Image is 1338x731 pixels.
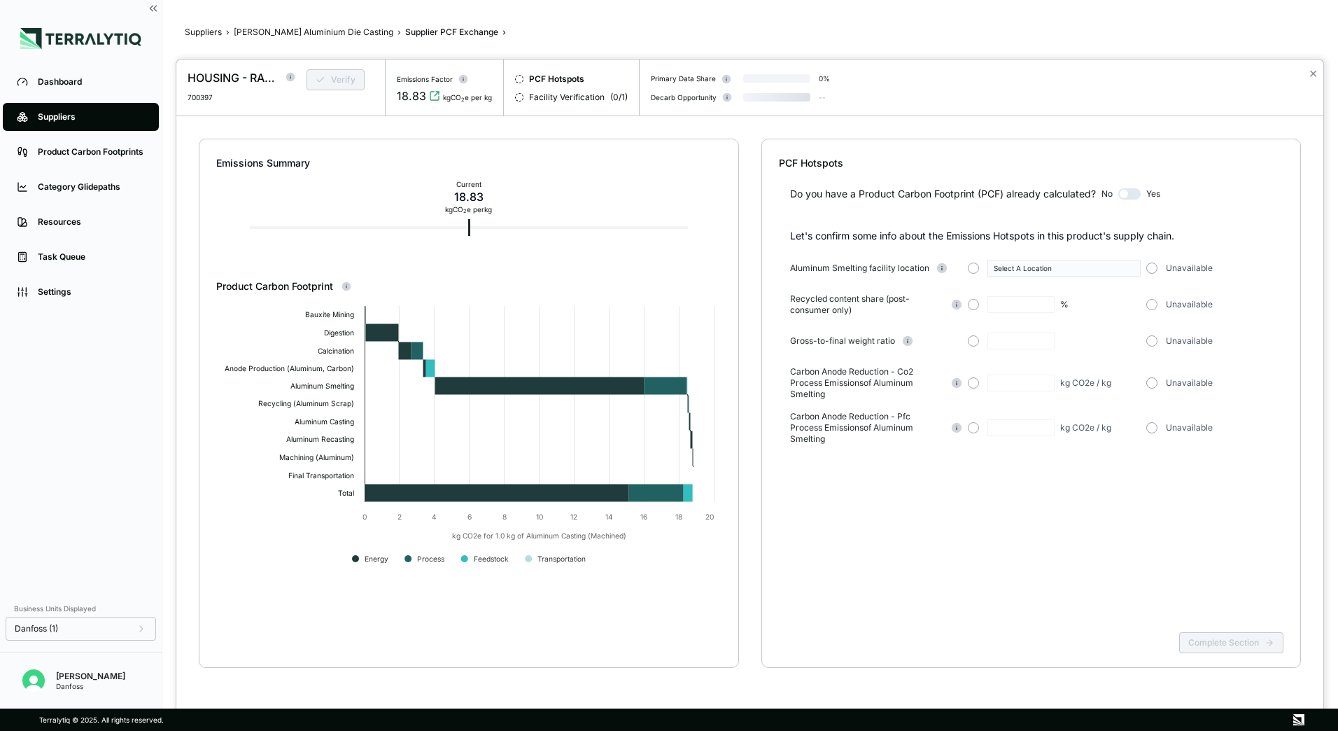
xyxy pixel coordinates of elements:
[705,513,714,521] text: 20
[188,93,288,102] div: 700397
[445,205,492,214] div: kg CO e per kg
[397,75,453,83] div: Emissions Factor
[318,347,354,355] text: Calcination
[819,93,826,102] span: --
[651,93,717,102] div: Decarb Opportunity
[1166,377,1213,389] span: Unavailable
[443,93,492,102] div: kgCO e per kg
[452,531,626,541] text: kg CO2e for 1.0 kg of Aluminum Casting (Machined)
[790,229,1284,243] p: Let's confirm some info about the Emissions Hotspots in this product's supply chain.
[651,74,716,83] div: Primary Data Share
[305,310,354,319] text: Bauxite Mining
[987,260,1141,277] button: Select A Location
[819,74,830,83] div: 0 %
[225,364,354,373] text: Anode Production (Aluminum, Carbon)
[288,471,354,480] text: Final Transportation
[640,513,647,521] text: 16
[324,328,354,337] text: Digestion
[1060,299,1069,310] div: %
[529,74,584,85] span: PCF Hotspots
[365,555,388,564] text: Energy
[445,188,492,205] div: 18.83
[290,382,354,391] text: Aluminum Smelting
[570,513,577,521] text: 12
[338,489,354,497] text: Total
[529,92,605,103] span: Facility Verification
[258,399,354,408] text: Recycling (Aluminum Scrap)
[1060,422,1111,433] div: kg CO2e / kg
[790,187,1096,201] div: Do you have a Product Carbon Footprint (PCF) already calculated?
[467,513,472,521] text: 6
[463,208,467,214] sub: 2
[536,513,543,521] text: 10
[779,156,1284,170] div: PCF Hotspots
[502,513,507,521] text: 8
[1166,335,1213,347] span: Unavailable
[432,513,437,521] text: 4
[1146,188,1160,200] span: Yes
[429,90,440,102] svg: View audit trail
[675,513,682,521] text: 18
[1166,422,1213,433] span: Unavailable
[216,279,721,293] div: Product Carbon Footprint
[537,555,586,564] text: Transportation
[790,293,945,316] span: Recycled content share (post-consumer only)
[994,264,1134,272] div: Select A Location
[397,88,426,104] div: 18.83
[790,335,895,347] span: Gross-to-final weight ratio
[461,97,465,103] sub: 2
[279,453,354,462] text: Machining (Aluminum)
[1101,188,1113,200] span: No
[397,513,402,521] text: 2
[295,417,354,426] text: Aluminum Casting
[445,180,492,188] div: Current
[286,435,354,444] text: Aluminum Recasting
[474,555,509,563] text: Feedstock
[1060,377,1111,389] div: kg CO2e / kg
[610,92,628,103] span: ( 0 / 1 )
[1166,263,1213,274] span: Unavailable
[216,156,721,170] div: Emissions Summary
[790,411,945,445] span: Carbon Anode Reduction - Pfc Process Emissions of Aluminum Smelting
[790,366,945,400] span: Carbon Anode Reduction - Co2 Process Emissions of Aluminum Smelting
[188,69,277,86] div: HOUSING - RADIAL COMBO BEARING - BACK -
[790,263,929,274] span: Aluminum Smelting facility location
[1166,299,1213,310] span: Unavailable
[1309,65,1318,82] button: Close
[605,513,613,521] text: 14
[417,555,444,563] text: Process
[362,513,367,521] text: 0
